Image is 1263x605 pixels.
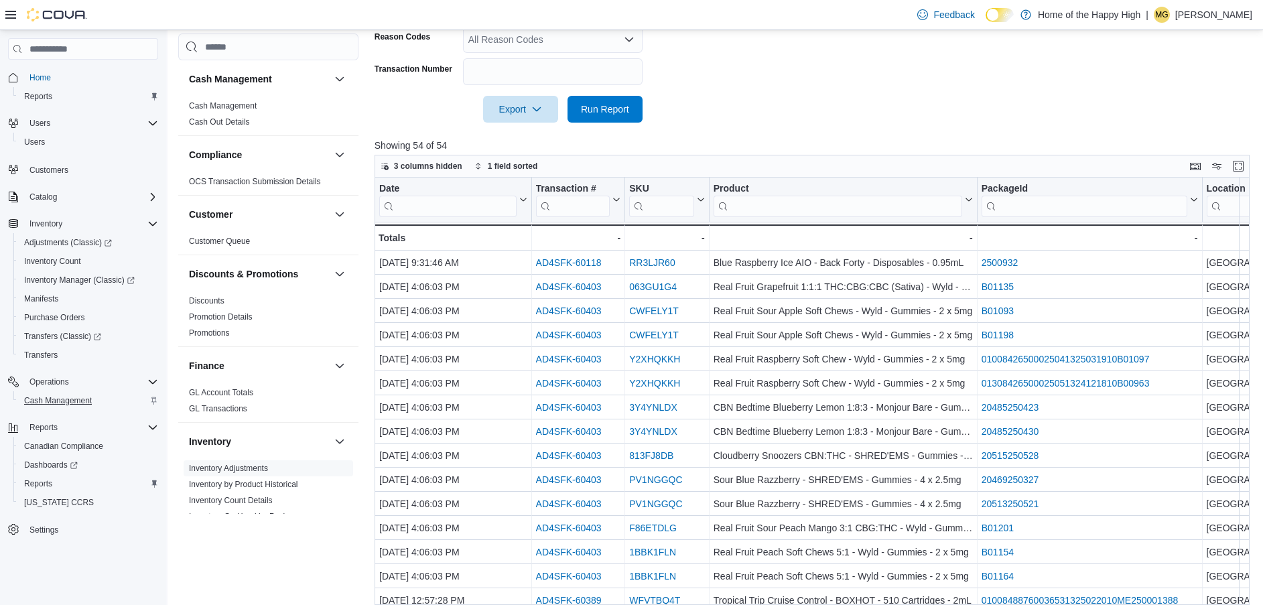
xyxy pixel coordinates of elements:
a: AD4SFK-60403 [535,523,601,533]
div: Product [714,183,962,217]
button: Customer [332,206,348,222]
div: Customer [178,233,358,255]
a: [US_STATE] CCRS [19,494,99,511]
button: Reports [13,474,163,493]
span: Inventory Count Details [189,495,273,506]
p: [PERSON_NAME] [1175,7,1252,23]
a: B01093 [982,306,1014,316]
p: | [1146,7,1148,23]
div: [DATE] 4:06:03 PM [379,423,527,440]
a: 20469250327 [982,474,1039,485]
span: Inventory Adjustments [189,463,268,474]
a: AD4SFK-60403 [535,402,601,413]
a: Feedback [912,1,980,28]
div: Product [714,183,962,196]
h3: Discounts & Promotions [189,267,298,281]
button: Display options [1209,158,1225,174]
button: Inventory [3,214,163,233]
a: AD4SFK-60403 [535,547,601,557]
span: Manifests [19,291,158,307]
span: Users [19,134,158,150]
h3: Finance [189,359,224,373]
label: Reason Codes [375,31,430,42]
a: AD4SFK-60403 [535,450,601,461]
a: B01198 [982,330,1014,340]
span: Transfers (Classic) [19,328,158,344]
span: Inventory by Product Historical [189,479,298,490]
a: Transfers (Classic) [19,328,107,344]
a: Dashboards [19,457,83,473]
button: Users [24,115,56,131]
span: Transfers [24,350,58,360]
a: PV1NGGQC [629,498,682,509]
button: Reports [3,418,163,437]
span: Canadian Compliance [24,441,103,452]
button: Inventory [189,435,329,448]
span: OCS Transaction Submission Details [189,176,321,187]
a: Reports [19,476,58,492]
button: Canadian Compliance [13,437,163,456]
span: GL Transactions [189,403,247,414]
a: AD4SFK-60403 [535,306,601,316]
span: Reports [29,422,58,433]
a: Adjustments (Classic) [19,234,117,251]
button: Inventory [24,216,68,232]
a: Promotions [189,328,230,338]
span: Reports [19,476,158,492]
span: Inventory Manager (Classic) [24,275,135,285]
a: 20513250521 [982,498,1039,509]
span: Purchase Orders [24,312,85,323]
button: Finance [332,358,348,374]
nav: Complex example [8,62,158,574]
span: Users [24,137,45,147]
div: Real Fruit Raspberry Soft Chew - Wyld - Gummies - 2 x 5mg [714,351,973,367]
div: CBN Bedtime Blueberry Lemon 1:8:3 - Monjour Bare - Gummies - 4 x 2.5mg [714,399,973,415]
span: [US_STATE] CCRS [24,497,94,508]
button: Reports [24,419,63,435]
span: GL Account Totals [189,387,253,398]
a: Inventory Count [19,253,86,269]
a: Inventory Manager (Classic) [19,272,140,288]
h3: Customer [189,208,232,221]
button: Home [3,68,163,87]
span: Purchase Orders [19,310,158,326]
a: GL Transactions [189,404,247,413]
a: Dashboards [13,456,163,474]
a: 20485250430 [982,426,1039,437]
span: Transfers [19,347,158,363]
a: Transfers [19,347,63,363]
div: [DATE] 4:06:03 PM [379,544,527,560]
a: 3Y4YNLDX [629,402,677,413]
a: Promotion Details [189,312,253,322]
span: Dashboards [19,457,158,473]
a: Home [24,70,56,86]
button: Operations [24,374,74,390]
a: 063GU1G4 [629,281,677,292]
a: F86ETDLG [629,523,677,533]
span: Dark Mode [986,22,986,23]
button: Date [379,183,527,217]
div: Blue Raspberry Ice AIO - Back Forty - Disposables - 0.95mL [714,255,973,271]
span: Catalog [29,192,57,202]
button: Users [3,114,163,133]
a: 813FJ8DB [629,450,673,461]
div: CBN Bedtime Blueberry Lemon 1:8:3 - Monjour Bare - Gummies - 4 x 2.5mg [714,423,973,440]
span: Dashboards [24,460,78,470]
button: Finance [189,359,329,373]
a: AD4SFK-60403 [535,281,601,292]
button: Customers [3,159,163,179]
span: Transfers (Classic) [24,331,101,342]
button: Transfers [13,346,163,364]
span: 3 columns hidden [394,161,462,172]
button: Compliance [189,148,329,161]
span: Inventory On Hand by Package [189,511,301,522]
span: Inventory Manager (Classic) [19,272,158,288]
a: CWFELY1T [629,330,679,340]
div: [DATE] 4:06:03 PM [379,279,527,295]
span: Inventory [24,216,158,232]
a: 3Y4YNLDX [629,426,677,437]
p: Home of the Happy High [1038,7,1140,23]
h3: Inventory [189,435,231,448]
